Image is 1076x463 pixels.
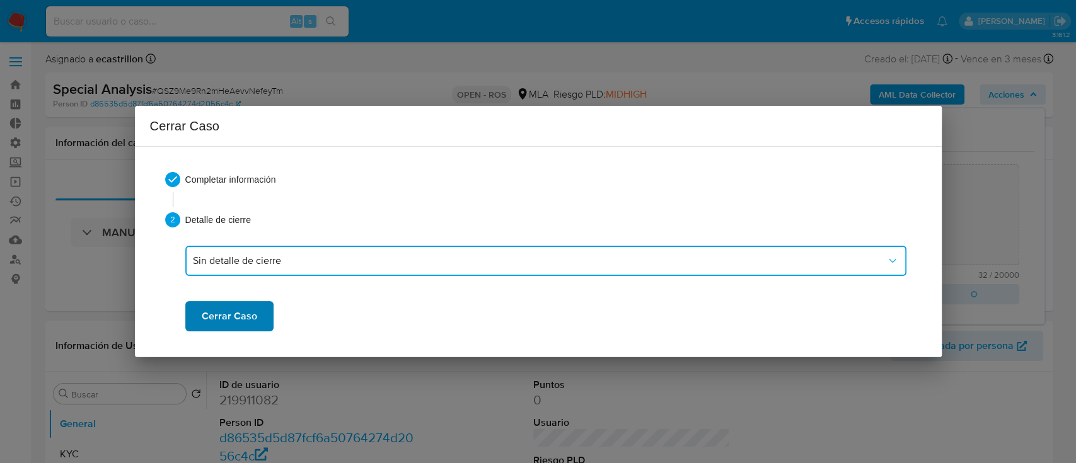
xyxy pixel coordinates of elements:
h2: Cerrar Caso [150,116,927,136]
span: Sin detalle de cierre [193,254,886,267]
button: dropdown-closure-detail [185,246,906,276]
button: Cerrar Caso [185,301,274,331]
span: Detalle de cierre [185,214,911,226]
span: Cerrar Caso [202,302,257,330]
span: Completar información [185,173,911,186]
text: 2 [170,215,175,224]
